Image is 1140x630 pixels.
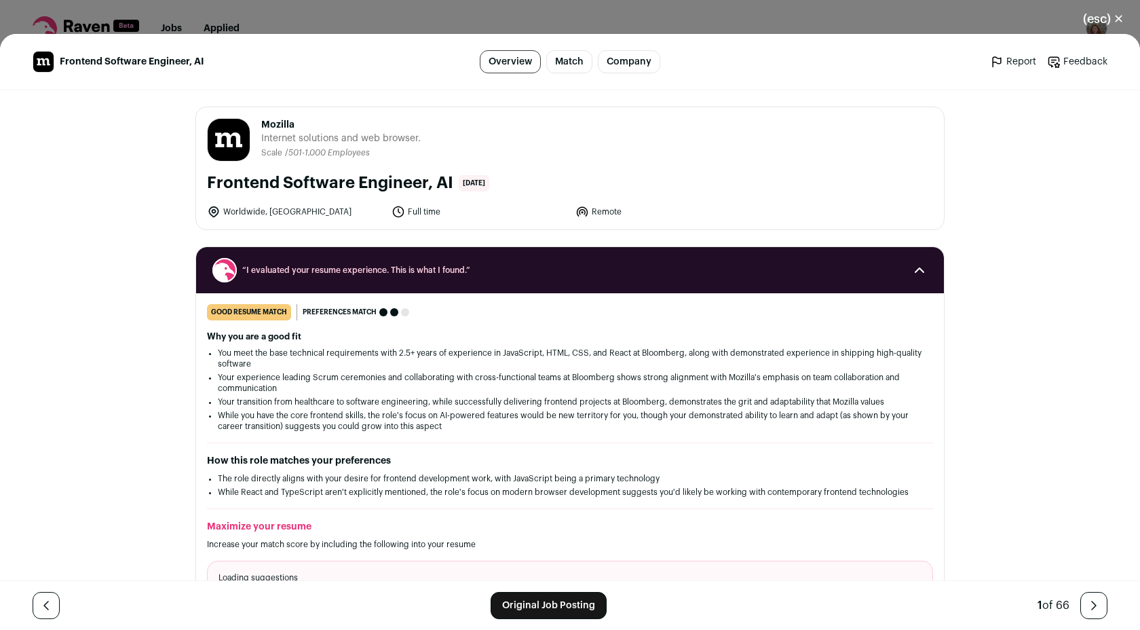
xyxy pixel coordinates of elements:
[207,520,933,534] h2: Maximize your resume
[1067,4,1140,34] button: Close modal
[1038,597,1069,614] div: of 66
[207,172,453,194] h1: Frontend Software Engineer, AI
[1047,55,1107,69] a: Feedback
[218,473,922,484] li: The role directly aligns with your desire for frontend development work, with JavaScript being a ...
[261,118,421,132] span: Mozilla
[261,132,421,145] span: Internet solutions and web browser.
[598,50,660,73] a: Company
[218,487,922,498] li: While React and TypeScript aren't explicitly mentioned, the role's focus on modern browser develo...
[218,348,922,369] li: You meet the base technical requirements with 2.5+ years of experience in JavaScript, HTML, CSS, ...
[207,331,933,342] h2: Why you are a good fit
[546,50,592,73] a: Match
[261,148,285,158] li: Scale
[303,305,377,319] span: Preferences match
[1038,600,1042,611] span: 1
[288,149,370,157] span: 501-1,000 Employees
[207,454,933,468] h2: How this role matches your preferences
[207,539,933,550] p: Increase your match score by including the following into your resume
[207,304,291,320] div: good resume match
[208,119,250,161] img: ed6f39911129357e39051950c0635099861b11d33cdbe02a057c56aa8f195c9d
[392,205,568,219] li: Full time
[218,410,922,432] li: While you have the core frontend skills, the role's focus on AI-powered features would be new ter...
[33,52,54,72] img: ed6f39911129357e39051950c0635099861b11d33cdbe02a057c56aa8f195c9d
[575,205,752,219] li: Remote
[242,265,898,276] span: “I evaluated your resume experience. This is what I found.”
[990,55,1036,69] a: Report
[218,372,922,394] li: Your experience leading Scrum ceremonies and collaborating with cross-functional teams at Bloombe...
[218,396,922,407] li: Your transition from healthcare to software engineering, while successfully delivering frontend p...
[285,148,370,158] li: /
[207,205,383,219] li: Worldwide, [GEOGRAPHIC_DATA]
[60,55,204,69] span: Frontend Software Engineer, AI
[491,592,607,619] a: Original Job Posting
[459,175,489,191] span: [DATE]
[480,50,541,73] a: Overview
